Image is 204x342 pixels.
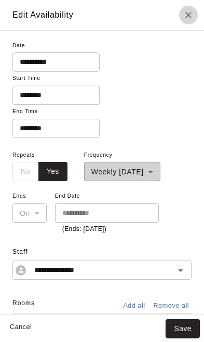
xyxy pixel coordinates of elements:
[12,148,76,162] span: Repeats
[38,162,67,181] button: Yes
[12,86,92,105] input: Choose time, selected time is 11:00 AM
[179,6,198,24] button: Close
[12,105,100,119] span: End Time
[4,319,37,335] button: Cancel
[12,162,67,181] div: outlined button group
[12,52,92,72] input: Choose date, selected date is Aug 21, 2025
[55,203,152,223] input: Choose date, selected date is Sep 1, 2025
[12,299,35,307] span: Rooms
[12,189,47,203] span: Ends
[12,72,100,86] span: Start Time
[117,298,151,314] button: Add all
[173,263,188,278] button: Open
[62,224,152,235] p: (Ends: [DATE])
[12,203,47,223] div: On
[12,39,100,53] span: Date
[166,319,200,338] button: Save
[12,244,192,261] span: Staff
[151,298,192,314] button: Remove all
[84,148,160,162] span: Frequency
[55,189,159,203] span: End Date
[12,119,92,138] input: Choose time, selected time is 5:00 PM
[12,8,73,22] h6: Edit Availability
